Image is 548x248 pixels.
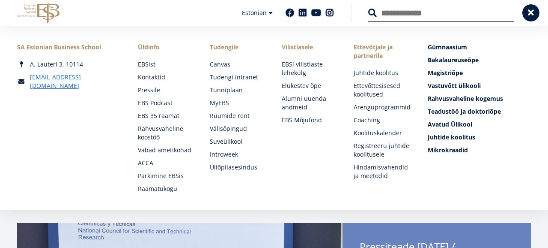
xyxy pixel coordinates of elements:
a: Raamatukogu [138,184,193,193]
span: Mikrokraadid [428,146,468,154]
a: Canvas [210,60,265,69]
a: EBS Podcast [138,99,193,107]
a: ACCA [138,159,193,167]
a: Youtube [311,9,321,17]
a: Teadustöö ja doktoriõpe [428,107,531,116]
a: Bakalaureuseõpe [428,56,531,64]
span: Rahvusvaheline kogemus [428,94,503,103]
a: Tudengile [210,43,265,51]
span: Juhtide koolitus [428,133,475,141]
a: MyEBS [210,99,265,107]
a: EBS 35 raamat [138,112,193,120]
a: Pressile [138,86,193,94]
a: Juhtide koolitus [428,133,531,142]
a: Facebook [286,9,294,17]
a: Suveülikool [210,137,265,146]
a: Rahvusvaheline kogemus [428,94,531,103]
a: Instagram [325,9,334,17]
a: Gümnaasium [428,43,531,51]
a: Välisõpingud [210,124,265,133]
a: Linkedin [298,9,307,17]
a: EBS Mõjufond [282,116,337,124]
a: Elukestev õpe [282,82,337,90]
div: A. Lauteri 3, 10114 [17,60,121,69]
a: Magistriõpe [428,69,531,77]
a: [EMAIL_ADDRESS][DOMAIN_NAME] [30,73,121,90]
a: Parkimine EBSis [138,172,193,180]
span: Teadustöö ja doktoriõpe [428,107,501,115]
a: Kontaktid [138,73,193,82]
a: EBSist [138,60,193,69]
a: Koolituskalender [354,129,411,137]
a: Mikrokraadid [428,146,531,154]
a: Alumni uuenda andmeid [282,94,337,112]
span: Vastuvõtt ülikooli [428,82,481,90]
a: Coaching [354,116,411,124]
a: Hindamisvahendid ja meetodid [354,163,411,180]
a: Üliõpilasesindus [210,163,265,172]
a: EBSi vilistlaste lehekülg [282,60,337,77]
a: Introweek [210,150,265,159]
a: Tudengi intranet [210,73,265,82]
span: Magistriõpe [428,69,463,77]
div: SA Estonian Business School [17,43,121,51]
a: Tunniplaan [210,86,265,94]
span: Gümnaasium [428,43,467,51]
span: Ettevõtjale ja partnerile [354,43,411,60]
a: Arenguprogrammid [354,103,411,112]
a: Avatud Ülikool [428,120,531,129]
a: Registreeru juhtide koolitusele [354,142,411,159]
a: Vastuvõtt ülikooli [428,82,531,90]
span: Üldinfo [138,43,193,51]
span: Avatud Ülikool [428,120,472,128]
a: Vabad ametikohad [138,146,193,154]
a: Rahvusvaheline koostöö [138,124,193,142]
span: Bakalaureuseõpe [428,56,479,64]
span: Vilistlasele [282,43,337,51]
a: Juhtide koolitus [354,69,411,77]
a: Ettevõttesisesed koolitused [354,82,411,99]
a: Ruumide rent [210,112,265,120]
